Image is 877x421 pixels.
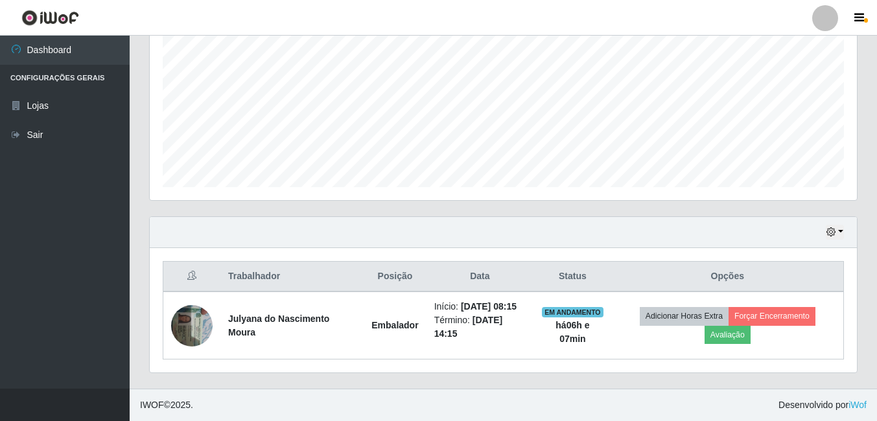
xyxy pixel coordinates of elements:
[434,313,526,341] li: Término:
[171,298,213,353] img: 1752452635065.jpeg
[542,307,603,317] span: EM ANDAMENTO
[729,307,815,325] button: Forçar Encerramento
[555,320,589,344] strong: há 06 h e 07 min
[21,10,79,26] img: CoreUI Logo
[228,313,329,337] strong: Julyana do Nascimento Moura
[848,400,867,410] a: iWof
[140,400,164,410] span: IWOF
[705,326,751,344] button: Avaliação
[778,398,867,412] span: Desenvolvido por
[364,262,426,292] th: Posição
[371,320,418,330] strong: Embalador
[461,301,517,312] time: [DATE] 08:15
[640,307,729,325] button: Adicionar Horas Extra
[533,262,611,292] th: Status
[427,262,534,292] th: Data
[140,398,193,412] span: © 2025 .
[434,300,526,313] li: Início:
[612,262,844,292] th: Opções
[220,262,364,292] th: Trabalhador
